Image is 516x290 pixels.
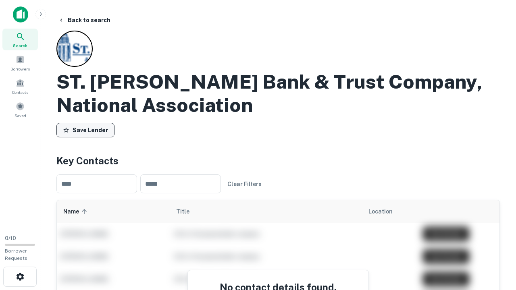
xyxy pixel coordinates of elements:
span: Borrower Requests [5,248,27,261]
a: Saved [2,99,38,120]
span: Saved [15,112,26,119]
iframe: Chat Widget [476,226,516,264]
span: Search [13,42,27,49]
img: capitalize-icon.png [13,6,28,23]
a: Contacts [2,75,38,97]
span: Borrowers [10,66,30,72]
button: Save Lender [56,123,114,137]
a: Search [2,29,38,50]
span: 0 / 10 [5,235,16,241]
button: Clear Filters [224,177,265,191]
a: Borrowers [2,52,38,74]
h2: ST. [PERSON_NAME] Bank & Trust Company, National Association [56,70,500,116]
button: Back to search [55,13,114,27]
h4: Key Contacts [56,153,500,168]
span: Contacts [12,89,28,95]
